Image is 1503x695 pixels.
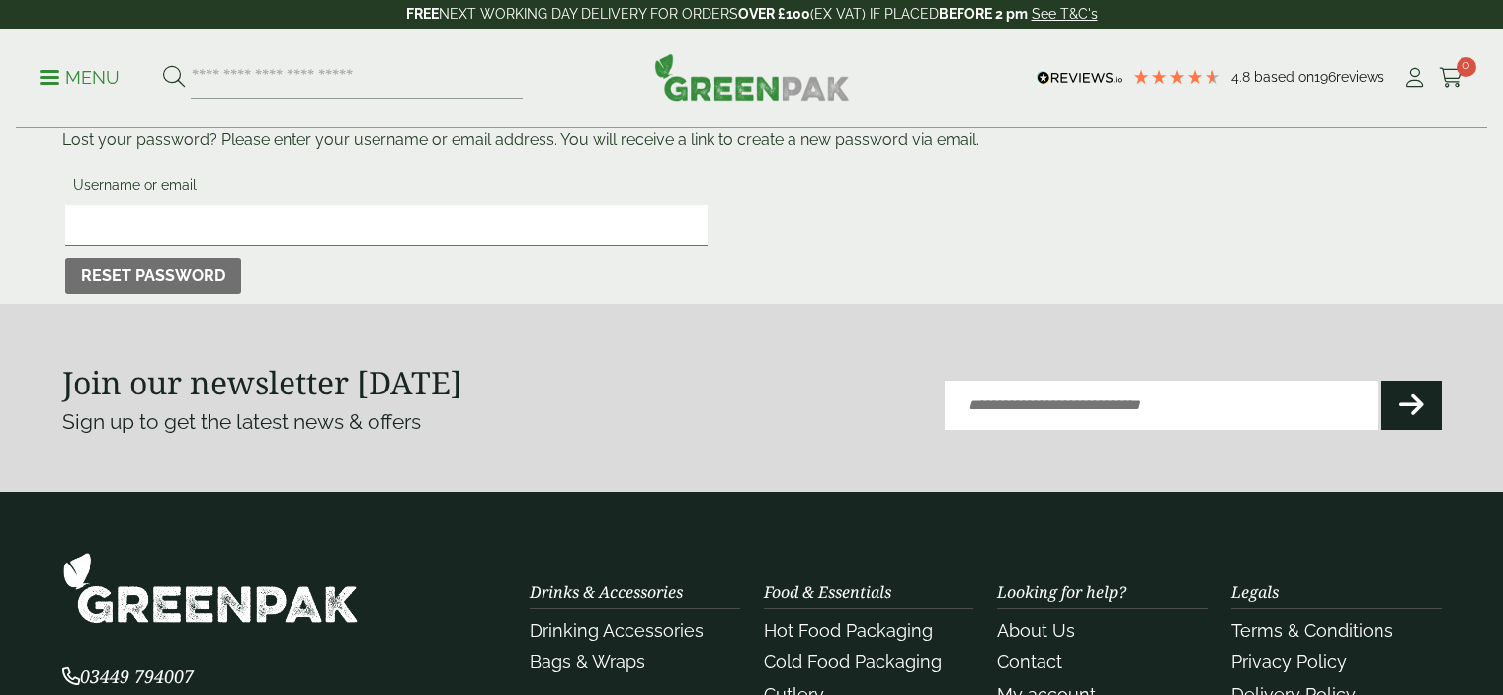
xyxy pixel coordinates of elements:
[530,652,645,672] a: Bags & Wraps
[1037,71,1123,85] img: REVIEWS.io
[1231,69,1254,85] span: 4.8
[1254,69,1314,85] span: Based on
[65,258,241,294] button: Reset password
[530,620,704,641] a: Drinking Accessories
[1314,69,1336,85] span: 196
[1231,652,1347,672] a: Privacy Policy
[997,652,1062,672] a: Contact
[1402,68,1427,88] i: My Account
[738,6,810,22] strong: OVER £100
[62,361,462,403] strong: Join our newsletter [DATE]
[62,552,359,624] img: GreenPak Supplies
[65,171,708,205] label: Username or email
[62,668,194,687] a: 03449 794007
[1336,69,1384,85] span: reviews
[40,66,120,86] a: Menu
[62,664,194,688] span: 03449 794007
[1457,57,1476,77] span: 0
[764,620,933,641] a: Hot Food Packaging
[406,6,439,22] strong: FREE
[40,66,120,90] p: Menu
[62,129,1442,152] p: Lost your password? Please enter your username or email address. You will receive a link to creat...
[62,406,683,438] p: Sign up to get the latest news & offers
[1231,620,1393,641] a: Terms & Conditions
[764,652,942,672] a: Cold Food Packaging
[654,53,850,101] img: GreenPak Supplies
[997,620,1075,641] a: About Us
[939,6,1028,22] strong: BEFORE 2 pm
[1032,6,1098,22] a: See T&C's
[1132,68,1221,86] div: 4.79 Stars
[1439,68,1463,88] i: Cart
[1439,63,1463,93] a: 0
